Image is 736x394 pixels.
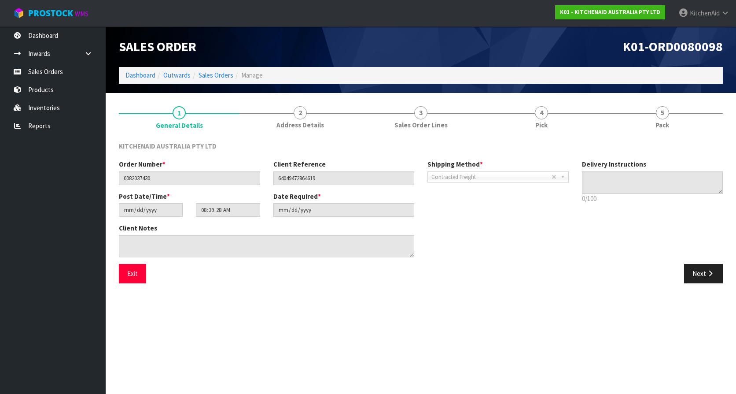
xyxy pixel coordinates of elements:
[535,106,548,119] span: 4
[656,106,669,119] span: 5
[119,160,166,169] label: Order Number
[273,171,415,185] input: Client Reference
[119,264,146,283] button: Exit
[582,194,723,203] p: 0/100
[156,121,203,130] span: General Details
[241,71,263,79] span: Manage
[560,8,660,16] strong: K01 - KITCHENAID AUSTRALIA PTY LTD
[119,171,260,185] input: Order Number
[173,106,186,119] span: 1
[163,71,191,79] a: Outwards
[13,7,24,19] img: cube-alt.png
[199,71,233,79] a: Sales Orders
[655,120,669,130] span: Pack
[294,106,307,119] span: 2
[684,264,723,283] button: Next
[273,192,321,201] label: Date Required
[28,7,73,19] span: ProStock
[431,172,552,182] span: Contracted Freight
[75,10,88,18] small: WMS
[276,120,324,130] span: Address Details
[119,38,196,55] span: Sales Order
[273,160,326,169] label: Client Reference
[582,160,646,169] label: Delivery Instructions
[414,106,427,119] span: 3
[623,38,723,55] span: K01-ORD0080098
[427,160,483,169] label: Shipping Method
[119,135,723,290] span: General Details
[119,142,217,150] span: KITCHENAID AUSTRALIA PTY LTD
[690,9,720,17] span: KitchenAid
[119,192,170,201] label: Post Date/Time
[535,120,548,130] span: Pick
[119,223,157,233] label: Client Notes
[394,120,448,130] span: Sales Order Lines
[125,71,155,79] a: Dashboard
